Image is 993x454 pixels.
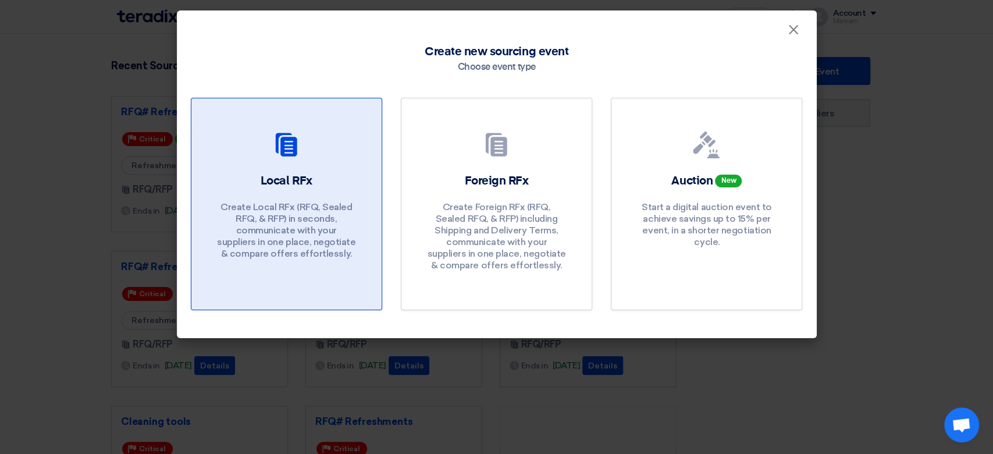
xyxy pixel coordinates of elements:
[944,407,979,442] div: Open chat
[425,43,568,61] span: Create new sourcing event
[465,173,529,189] h2: Foreign RFx
[191,98,382,310] a: Local RFx Create Local RFx (RFQ, Sealed RFQ, & RFP) in seconds, communicate with your suppliers i...
[788,21,799,44] span: ×
[778,19,809,42] button: Close
[715,175,742,187] span: New
[216,201,356,260] p: Create Local RFx (RFQ, Sealed RFQ, & RFP) in seconds, communicate with your suppliers in one plac...
[458,61,536,75] div: Choose event type
[261,173,312,189] h2: Local RFx
[426,201,566,271] p: Create Foreign RFx (RFQ, Sealed RFQ, & RFP) including Shipping and Delivery Terms, communicate wi...
[611,98,802,310] a: Auction New Start a digital auction event to achieve savings up to 15% per event, in a shorter ne...
[671,175,713,187] span: Auction
[401,98,592,310] a: Foreign RFx Create Foreign RFx (RFQ, Sealed RFQ, & RFP) including Shipping and Delivery Terms, co...
[637,201,777,248] p: Start a digital auction event to achieve savings up to 15% per event, in a shorter negotiation cy...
